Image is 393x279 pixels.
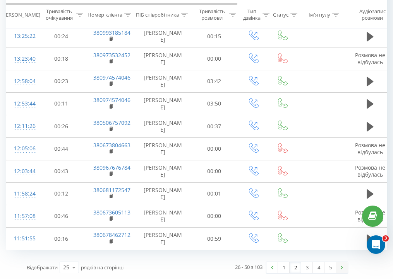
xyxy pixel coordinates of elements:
td: 00:18 [37,48,86,70]
a: 3 [301,262,313,273]
td: [PERSON_NAME] [136,228,190,250]
td: [PERSON_NAME] [136,160,190,182]
a: 380967676784 [93,164,130,171]
a: 380506757092 [93,119,130,126]
a: 5 [324,262,336,273]
a: 4 [313,262,324,273]
div: Тривалість розмови [197,8,227,21]
div: 11:51:55 [14,231,29,246]
td: [PERSON_NAME] [136,115,190,138]
td: 00:15 [190,25,239,48]
div: [PERSON_NAME] [1,11,40,18]
td: 03:50 [190,92,239,115]
td: 00:00 [190,205,239,227]
td: 00:12 [37,182,86,205]
a: 380673804663 [93,141,130,149]
div: Тип дзвінка [243,8,261,21]
td: 00:01 [190,182,239,205]
a: 380974574046 [93,74,130,81]
td: [PERSON_NAME] [136,25,190,48]
div: Ім'я пулу [309,11,330,18]
td: 00:00 [190,138,239,160]
td: 00:43 [37,160,86,182]
td: [PERSON_NAME] [136,205,190,227]
div: 11:58:24 [14,186,29,201]
div: Аудіозапис розмови [354,8,391,21]
div: 26 - 50 з 103 [235,263,263,271]
iframe: Intercom live chat [367,235,385,254]
a: 380678462712 [93,231,130,238]
td: [PERSON_NAME] [136,182,190,205]
a: 380681172547 [93,186,130,194]
td: 03:42 [190,70,239,92]
span: Розмова не відбулась [355,209,385,223]
td: [PERSON_NAME] [136,48,190,70]
span: Розмова не відбулась [355,141,385,156]
td: 00:44 [37,138,86,160]
div: 25 [63,264,69,271]
span: Розмова не відбулась [355,164,385,178]
td: 00:59 [190,228,239,250]
td: 00:46 [37,205,86,227]
td: [PERSON_NAME] [136,70,190,92]
div: Статус [273,11,288,18]
span: 3 [383,235,389,242]
a: 380673605113 [93,209,130,216]
a: 1 [278,262,290,273]
div: 13:23:40 [14,51,29,66]
td: 00:23 [37,70,86,92]
div: 12:05:06 [14,141,29,156]
td: 00:37 [190,115,239,138]
a: 380974574046 [93,96,130,104]
span: Розмова не відбулась [355,51,385,66]
td: [PERSON_NAME] [136,138,190,160]
div: 12:53:44 [14,96,29,111]
div: 11:57:08 [14,209,29,224]
div: 13:25:22 [14,29,29,44]
a: 2 [290,262,301,273]
span: Відображати [27,264,58,271]
div: ПІБ співробітника [136,11,179,18]
td: 00:00 [190,160,239,182]
a: 380993185184 [93,29,130,36]
td: 00:16 [37,228,86,250]
div: 12:11:26 [14,119,29,134]
td: [PERSON_NAME] [136,92,190,115]
a: 380973532452 [93,51,130,59]
td: 00:00 [190,48,239,70]
div: 12:03:44 [14,164,29,179]
td: 00:24 [37,25,86,48]
div: Номер клієнта [88,11,122,18]
div: 12:58:04 [14,74,29,89]
span: рядків на сторінці [81,264,124,271]
td: 00:11 [37,92,86,115]
td: 00:26 [37,115,86,138]
div: Тривалість очікування [44,8,74,21]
